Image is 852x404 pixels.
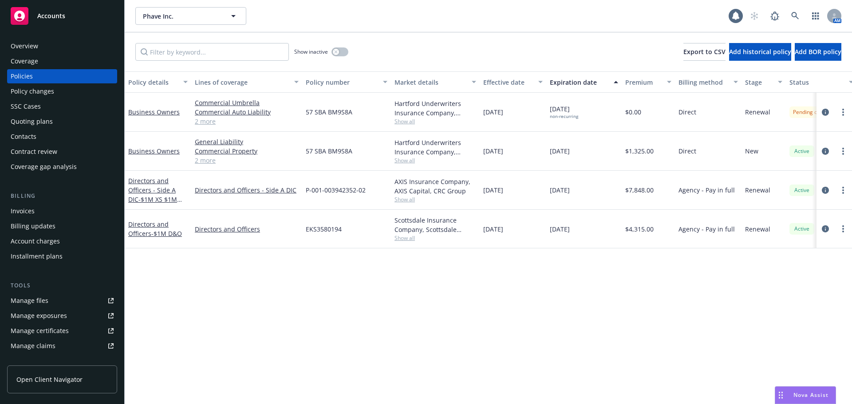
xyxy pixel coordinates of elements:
[678,78,728,87] div: Billing method
[151,229,182,238] span: - $1M D&O
[483,224,503,234] span: [DATE]
[546,71,622,93] button: Expiration date
[135,7,246,25] button: Phave Inc.
[7,219,117,233] a: Billing updates
[391,71,480,93] button: Market details
[195,78,289,87] div: Lines of coverage
[394,138,476,157] div: Hartford Underwriters Insurance Company, Hartford Insurance Group
[625,224,654,234] span: $4,315.00
[195,137,299,146] a: General Liability
[11,54,38,68] div: Coverage
[7,324,117,338] a: Manage certificates
[766,7,784,25] a: Report a Bug
[745,224,770,234] span: Renewal
[11,99,41,114] div: SSC Cases
[195,156,299,165] a: 2 more
[394,157,476,164] span: Show all
[394,177,476,196] div: AXIS Insurance Company, AXIS Capital, CRC Group
[143,12,220,21] span: Phave Inc.
[11,324,69,338] div: Manage certificates
[11,249,63,263] div: Installment plans
[195,146,299,156] a: Commercial Property
[195,185,299,195] a: Directors and Officers - Side A DIC
[11,234,60,248] div: Account charges
[625,146,654,156] span: $1,325.00
[394,196,476,203] span: Show all
[480,71,546,93] button: Effective date
[7,204,117,218] a: Invoices
[793,147,811,155] span: Active
[195,117,299,126] a: 2 more
[7,54,117,68] a: Coverage
[11,204,35,218] div: Invoices
[128,108,180,116] a: Business Owners
[745,7,763,25] a: Start snowing
[838,107,848,118] a: more
[793,225,811,233] span: Active
[838,224,848,234] a: more
[195,98,299,107] a: Commercial Umbrella
[306,224,342,234] span: EKS3580194
[793,108,844,116] span: Pending cancellation
[306,107,352,117] span: 57 SBA BM9S8A
[7,39,117,53] a: Overview
[11,114,53,129] div: Quoting plans
[795,47,841,56] span: Add BOR policy
[550,224,570,234] span: [DATE]
[191,71,302,93] button: Lines of coverage
[128,147,180,155] a: Business Owners
[195,107,299,117] a: Commercial Auto Liability
[625,107,641,117] span: $0.00
[550,146,570,156] span: [DATE]
[550,114,578,119] div: non-recurring
[675,71,742,93] button: Billing method
[11,294,48,308] div: Manage files
[302,71,391,93] button: Policy number
[838,185,848,196] a: more
[7,249,117,263] a: Installment plans
[7,84,117,98] a: Policy changes
[483,78,533,87] div: Effective date
[786,7,804,25] a: Search
[838,146,848,157] a: more
[807,7,824,25] a: Switch app
[775,386,836,404] button: Nova Assist
[550,185,570,195] span: [DATE]
[745,78,773,87] div: Stage
[7,309,117,323] a: Manage exposures
[745,185,770,195] span: Renewal
[622,71,675,93] button: Premium
[128,220,182,238] a: Directors and Officers
[745,146,758,156] span: New
[683,43,726,61] button: Export to CSV
[789,78,844,87] div: Status
[7,160,117,174] a: Coverage gap analysis
[550,104,578,119] span: [DATE]
[7,69,117,83] a: Policies
[483,185,503,195] span: [DATE]
[195,224,299,234] a: Directors and Officers
[7,114,117,129] a: Quoting plans
[16,375,83,384] span: Open Client Navigator
[678,224,735,234] span: Agency - Pay in full
[11,354,52,368] div: Manage BORs
[135,43,289,61] input: Filter by keyword...
[11,84,54,98] div: Policy changes
[11,219,55,233] div: Billing updates
[820,146,831,157] a: circleInformation
[394,118,476,125] span: Show all
[11,309,67,323] div: Manage exposures
[11,339,55,353] div: Manage claims
[7,234,117,248] a: Account charges
[483,107,503,117] span: [DATE]
[7,294,117,308] a: Manage files
[625,78,662,87] div: Premium
[625,185,654,195] span: $7,848.00
[11,160,77,174] div: Coverage gap analysis
[820,107,831,118] a: circleInformation
[775,387,786,404] div: Drag to move
[678,146,696,156] span: Direct
[678,185,735,195] span: Agency - Pay in full
[7,4,117,28] a: Accounts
